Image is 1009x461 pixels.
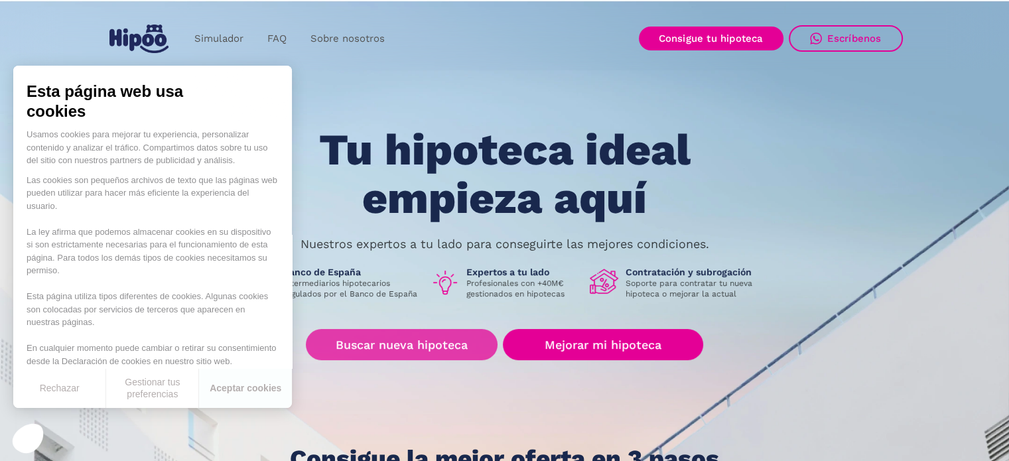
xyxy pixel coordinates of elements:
a: Mejorar mi hipoteca [503,329,703,360]
h1: Expertos a tu lado [466,266,579,278]
a: Escríbenos [789,25,903,52]
a: Consigue tu hipoteca [639,27,783,50]
p: Nuestros expertos a tu lado para conseguirte las mejores condiciones. [301,239,709,249]
div: Escríbenos [827,33,882,44]
a: Buscar nueva hipoteca [306,329,498,360]
a: FAQ [255,26,299,52]
p: Intermediarios hipotecarios regulados por el Banco de España [283,278,420,299]
a: Simulador [182,26,255,52]
p: Profesionales con +40M€ gestionados en hipotecas [466,278,579,299]
h1: Banco de España [283,266,420,278]
a: Sobre nosotros [299,26,397,52]
h1: Tu hipoteca ideal empieza aquí [253,126,756,222]
h1: Contratación y subrogación [626,266,762,278]
p: Soporte para contratar tu nueva hipoteca o mejorar la actual [626,278,762,299]
a: home [107,19,172,58]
